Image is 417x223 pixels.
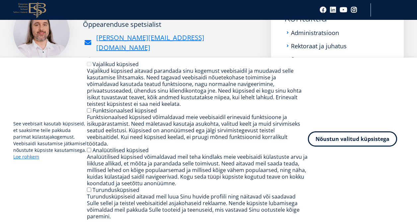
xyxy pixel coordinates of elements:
[13,120,87,160] p: See veebisait kasutab küpsiseid, et saaksime teile pakkuda parimat külastajakogemust. Veebisaidi ...
[351,7,357,13] a: Instagram
[93,107,157,114] label: Funktsionaalsed küpsised
[291,56,307,63] a: Senat
[308,131,397,147] button: Nõustun valitud küpsistega
[87,154,308,187] div: Analüütilised küpsised võimaldavad meil teha kindlaks meie veebisaidi külastuste arvu ja liikluse...
[83,20,258,29] div: Õppearenduse spetsialist
[291,43,347,49] a: Rektoraat ja juhatus
[87,67,308,107] div: Vajalikud küpsised aitavad parandada sinu kogemust veebisaidil ja muudavad selle kasutamise lihts...
[291,29,339,36] a: Administratsioon
[87,193,308,220] div: Turundusküpsiseid aitavad meil luua Sinu huvide profiili ning näitavad või saadavad Sulle sellel ...
[320,7,326,13] a: Facebook
[93,186,139,194] label: Turundusküpsised
[330,7,336,13] a: Linkedin
[96,56,155,66] div: [PHONE_NUMBER]
[96,33,258,53] a: [PERSON_NAME][EMAIL_ADDRESS][DOMAIN_NAME]
[284,13,390,23] a: Kontaktid
[13,154,39,160] a: Loe rohkem
[13,5,70,61] img: Marko
[93,61,139,68] label: Vajalikud küpsised
[87,114,308,147] div: Funktsionaalsed küpsised võimaldavad meie veebisaidil erinevaid funktsioone ja isikupärastamist. ...
[93,147,149,154] label: Analüütilised küpsised
[340,7,347,13] a: Youtube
